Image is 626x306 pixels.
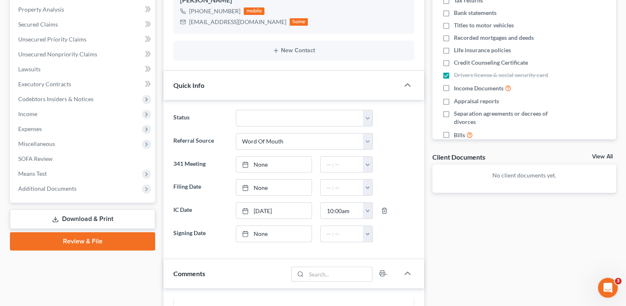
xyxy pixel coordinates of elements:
label: Referral Source [169,133,231,150]
span: Unsecured Priority Claims [18,36,86,43]
label: Filing Date [169,179,231,196]
div: mobile [244,7,264,15]
a: View All [592,154,613,160]
a: Unsecured Priority Claims [12,32,155,47]
a: Property Analysis [12,2,155,17]
span: Bills [454,131,465,139]
a: Secured Claims [12,17,155,32]
a: Unsecured Nonpriority Claims [12,47,155,62]
label: 341 Meeting [169,156,231,173]
div: Client Documents [432,153,485,161]
span: Separation agreements or decrees of divorces [454,109,563,126]
label: Status [169,110,231,126]
iframe: Intercom live chat [598,278,618,298]
div: [PHONE_NUMBER] [189,7,240,15]
span: Income [18,110,37,117]
span: Additional Documents [18,185,77,192]
span: Drivers license & social security card [454,71,548,79]
button: New Contact [180,47,408,54]
input: Search... [306,267,372,281]
a: Lawsuits [12,62,155,77]
span: SOFA Review [18,155,53,162]
span: 3 [615,278,621,284]
a: Review & File [10,232,155,250]
span: Executory Contracts [18,80,71,87]
span: Unsecured Nonpriority Claims [18,51,97,58]
span: Appraisal reports [454,97,499,105]
span: Property Analysis [18,6,64,13]
a: None [236,226,312,242]
a: None [236,157,312,172]
input: -- : -- [321,157,363,172]
a: None [236,180,312,195]
span: Comments [173,270,205,277]
span: Expenses [18,125,42,132]
span: Titles to motor vehicles [454,21,514,29]
label: IC Date [169,202,231,219]
a: SOFA Review [12,151,155,166]
span: Miscellaneous [18,140,55,147]
input: -- : -- [321,180,363,195]
a: Executory Contracts [12,77,155,92]
span: Credit Counseling Certificate [454,58,528,67]
a: Download & Print [10,209,155,229]
a: [DATE] [236,203,312,219]
p: No client documents yet. [439,171,609,180]
span: Lawsuits [18,66,41,73]
span: Codebtors Insiders & Notices [18,95,94,102]
div: home [290,18,308,26]
span: Life insurance policies [454,46,511,54]
input: -- : -- [321,203,363,219]
span: Means Test [18,170,47,177]
input: -- : -- [321,226,363,242]
span: Bank statements [454,9,496,17]
span: Quick Info [173,81,204,89]
div: [EMAIL_ADDRESS][DOMAIN_NAME] [189,18,286,26]
span: Recorded mortgages and deeds [454,34,534,42]
span: Secured Claims [18,21,58,28]
span: Income Documents [454,84,504,92]
label: Signing Date [169,226,231,242]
